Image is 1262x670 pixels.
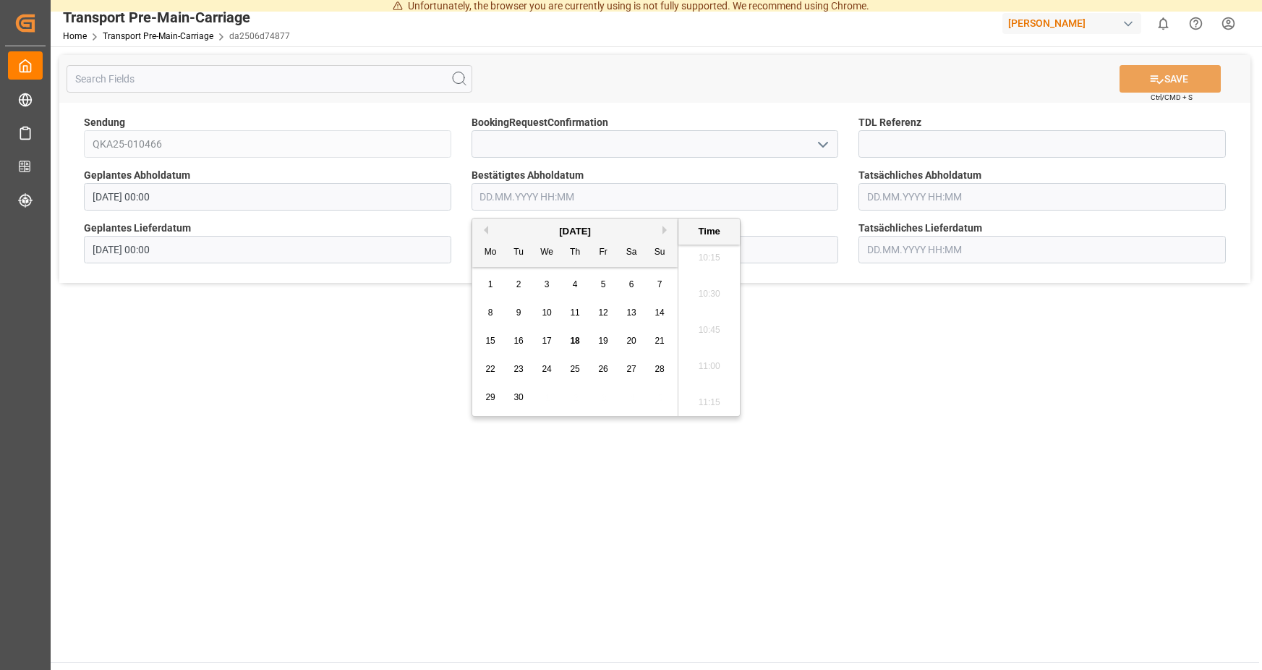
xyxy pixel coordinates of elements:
[1120,65,1221,93] button: SAVE
[629,279,634,289] span: 6
[482,389,500,407] div: Choose Monday, September 29th, 2025
[651,360,669,378] div: Choose Sunday, September 28th, 2025
[472,183,839,211] input: DD.MM.YYYY HH:MM
[482,304,500,322] div: Choose Monday, September 8th, 2025
[510,332,528,350] div: Choose Tuesday, September 16th, 2025
[510,389,528,407] div: Choose Tuesday, September 30th, 2025
[482,276,500,294] div: Choose Monday, September 1st, 2025
[538,332,556,350] div: Choose Wednesday, September 17th, 2025
[542,308,551,318] span: 10
[84,221,191,236] span: Geplantes Lieferdatum
[513,336,523,346] span: 16
[485,364,495,374] span: 22
[542,364,551,374] span: 24
[84,183,451,211] input: DD.MM.YYYY HH:MM
[84,168,190,183] span: Geplantes Abholdatum
[482,244,500,262] div: Mo
[485,392,495,402] span: 29
[626,308,636,318] span: 13
[538,360,556,378] div: Choose Wednesday, September 24th, 2025
[623,244,641,262] div: Sa
[594,276,613,294] div: Choose Friday, September 5th, 2025
[573,279,578,289] span: 4
[651,276,669,294] div: Choose Sunday, September 7th, 2025
[594,332,613,350] div: Choose Friday, September 19th, 2025
[1151,92,1193,103] span: Ctrl/CMD + S
[516,308,521,318] span: 9
[858,236,1226,263] input: DD.MM.YYYY HH:MM
[623,332,641,350] div: Choose Saturday, September 20th, 2025
[594,360,613,378] div: Choose Friday, September 26th, 2025
[538,244,556,262] div: We
[63,31,87,41] a: Home
[63,7,290,28] div: Transport Pre-Main-Carriage
[488,308,493,318] span: 8
[858,221,982,236] span: Tatsächliches Lieferdatum
[601,279,606,289] span: 5
[479,226,488,234] button: Previous Month
[538,276,556,294] div: Choose Wednesday, September 3rd, 2025
[657,279,662,289] span: 7
[623,360,641,378] div: Choose Saturday, September 27th, 2025
[84,115,125,130] span: Sendung
[566,332,584,350] div: Choose Thursday, September 18th, 2025
[594,244,613,262] div: Fr
[858,183,1226,211] input: DD.MM.YYYY HH:MM
[513,392,523,402] span: 30
[682,224,736,239] div: Time
[811,133,833,156] button: open menu
[482,360,500,378] div: Choose Monday, September 22nd, 2025
[623,276,641,294] div: Choose Saturday, September 6th, 2025
[858,168,981,183] span: Tatsächliches Abholdatum
[623,304,641,322] div: Choose Saturday, September 13th, 2025
[1002,9,1147,37] button: [PERSON_NAME]
[655,364,664,374] span: 28
[477,271,674,412] div: month 2025-09
[482,332,500,350] div: Choose Monday, September 15th, 2025
[1180,7,1212,40] button: Help Center
[566,244,584,262] div: Th
[651,244,669,262] div: Su
[598,364,607,374] span: 26
[510,276,528,294] div: Choose Tuesday, September 2nd, 2025
[488,279,493,289] span: 1
[598,336,607,346] span: 19
[510,244,528,262] div: Tu
[594,304,613,322] div: Choose Friday, September 12th, 2025
[626,364,636,374] span: 27
[545,279,550,289] span: 3
[472,168,584,183] span: Bestätigtes Abholdatum
[655,308,664,318] span: 14
[566,304,584,322] div: Choose Thursday, September 11th, 2025
[1147,7,1180,40] button: show 0 new notifications
[67,65,472,93] input: Search Fields
[103,31,213,41] a: Transport Pre-Main-Carriage
[598,308,607,318] span: 12
[858,115,921,130] span: TDL Referenz
[651,332,669,350] div: Choose Sunday, September 21st, 2025
[655,336,664,346] span: 21
[472,224,678,239] div: [DATE]
[566,360,584,378] div: Choose Thursday, September 25th, 2025
[626,336,636,346] span: 20
[513,364,523,374] span: 23
[651,304,669,322] div: Choose Sunday, September 14th, 2025
[542,336,551,346] span: 17
[662,226,671,234] button: Next Month
[566,276,584,294] div: Choose Thursday, September 4th, 2025
[472,115,608,130] span: BookingRequestConfirmation
[485,336,495,346] span: 15
[510,304,528,322] div: Choose Tuesday, September 9th, 2025
[570,364,579,374] span: 25
[516,279,521,289] span: 2
[84,236,451,263] input: DD.MM.YYYY HH:MM
[538,304,556,322] div: Choose Wednesday, September 10th, 2025
[570,308,579,318] span: 11
[570,336,579,346] span: 18
[1002,13,1141,34] div: [PERSON_NAME]
[510,360,528,378] div: Choose Tuesday, September 23rd, 2025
